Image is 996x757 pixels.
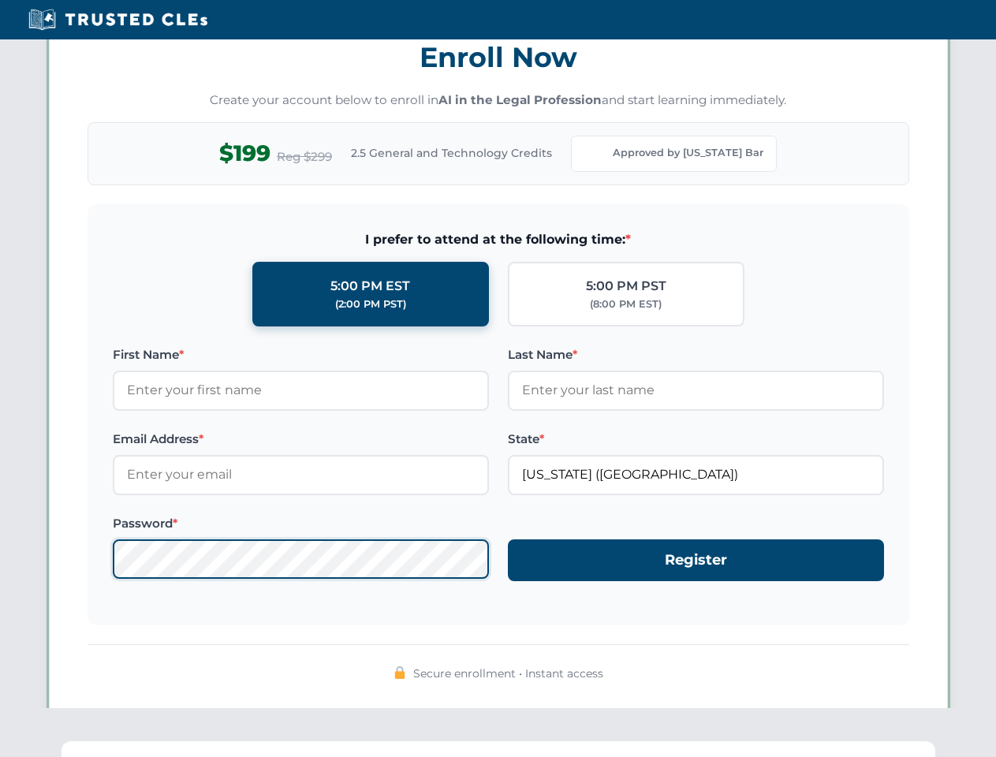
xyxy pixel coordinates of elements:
label: Last Name [508,345,884,364]
h3: Enroll Now [88,32,909,82]
span: $199 [219,136,270,171]
span: Approved by [US_STATE] Bar [613,145,763,161]
label: First Name [113,345,489,364]
span: Reg $299 [277,147,332,166]
strong: AI in the Legal Profession [438,92,602,107]
p: Create your account below to enroll in and start learning immediately. [88,91,909,110]
input: Enter your email [113,455,489,494]
div: 5:00 PM PST [586,276,666,296]
img: Florida Bar [584,143,606,165]
span: 2.5 General and Technology Credits [351,144,552,162]
input: Florida (FL) [508,455,884,494]
label: Email Address [113,430,489,449]
div: (8:00 PM EST) [590,296,662,312]
img: 🔒 [394,666,406,679]
input: Enter your last name [508,371,884,410]
span: Secure enrollment • Instant access [413,665,603,682]
span: I prefer to attend at the following time: [113,229,884,250]
label: State [508,430,884,449]
div: 5:00 PM EST [330,276,410,296]
input: Enter your first name [113,371,489,410]
div: (2:00 PM PST) [335,296,406,312]
img: Trusted CLEs [24,8,212,32]
label: Password [113,514,489,533]
button: Register [508,539,884,581]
